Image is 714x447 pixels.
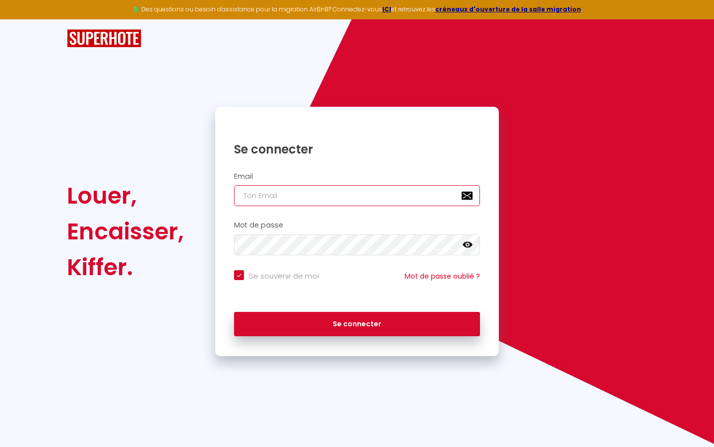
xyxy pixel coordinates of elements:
[67,214,184,249] div: Encaisser,
[234,312,480,337] button: Se connecter
[234,185,480,206] input: Ton Email
[382,5,391,13] a: ICI
[234,142,480,157] h1: Se connecter
[67,249,184,285] div: Kiffer.
[234,172,480,181] h2: Email
[405,271,480,281] a: Mot de passe oublié ?
[234,221,480,229] h2: Mot de passe
[435,5,581,13] a: créneaux d'ouverture de la salle migration
[67,178,184,214] div: Louer,
[8,4,38,34] button: Ouvrir le widget de chat LiveChat
[67,29,141,48] img: SuperHote logo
